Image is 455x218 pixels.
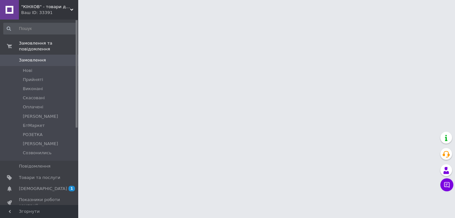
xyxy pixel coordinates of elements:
[23,86,43,92] span: Виконані
[23,132,43,138] span: РОЗЕТКА
[23,104,43,110] span: Оплачені
[21,10,78,16] div: Ваш ID: 33391
[3,23,77,34] input: Пошук
[19,40,78,52] span: Замовлення та повідомлення
[23,150,51,156] span: Созвонились
[440,178,453,191] button: Чат з покупцем
[23,77,43,83] span: Прийняті
[21,4,70,10] span: "КІНХОВ" - товари для пакування, зберігання, фасування, транспортування
[19,186,67,192] span: [DEMOGRAPHIC_DATA]
[23,95,45,101] span: Скасовані
[68,186,75,191] span: 1
[23,68,32,74] span: Нові
[23,141,58,147] span: [PERSON_NAME]
[19,163,51,169] span: Повідомлення
[19,175,60,181] span: Товари та послуги
[23,123,45,129] span: БтМаркет
[19,197,60,209] span: Показники роботи компанії
[23,114,58,119] span: [PERSON_NAME]
[19,57,46,63] span: Замовлення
